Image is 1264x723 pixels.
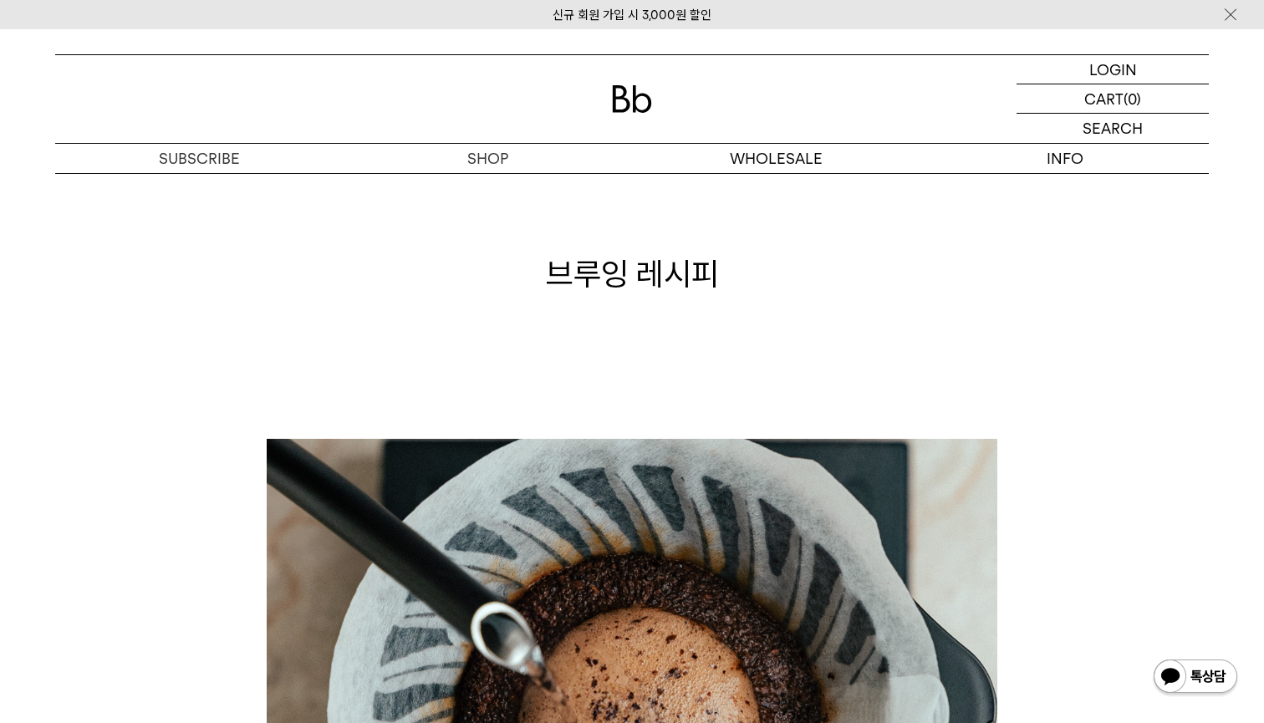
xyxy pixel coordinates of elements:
img: 카카오톡 채널 1:1 채팅 버튼 [1152,658,1239,698]
a: LOGIN [1017,55,1209,84]
p: SEARCH [1083,114,1143,143]
p: WHOLESALE [632,144,920,173]
img: 로고 [612,85,652,113]
p: CART [1084,84,1124,113]
a: CART (0) [1017,84,1209,114]
p: INFO [920,144,1209,173]
a: SUBSCRIBE [55,144,344,173]
p: (0) [1124,84,1141,113]
p: LOGIN [1089,55,1137,84]
h1: 브루잉 레시피 [55,252,1209,296]
a: 신규 회원 가입 시 3,000원 할인 [553,8,711,23]
a: SHOP [344,144,632,173]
